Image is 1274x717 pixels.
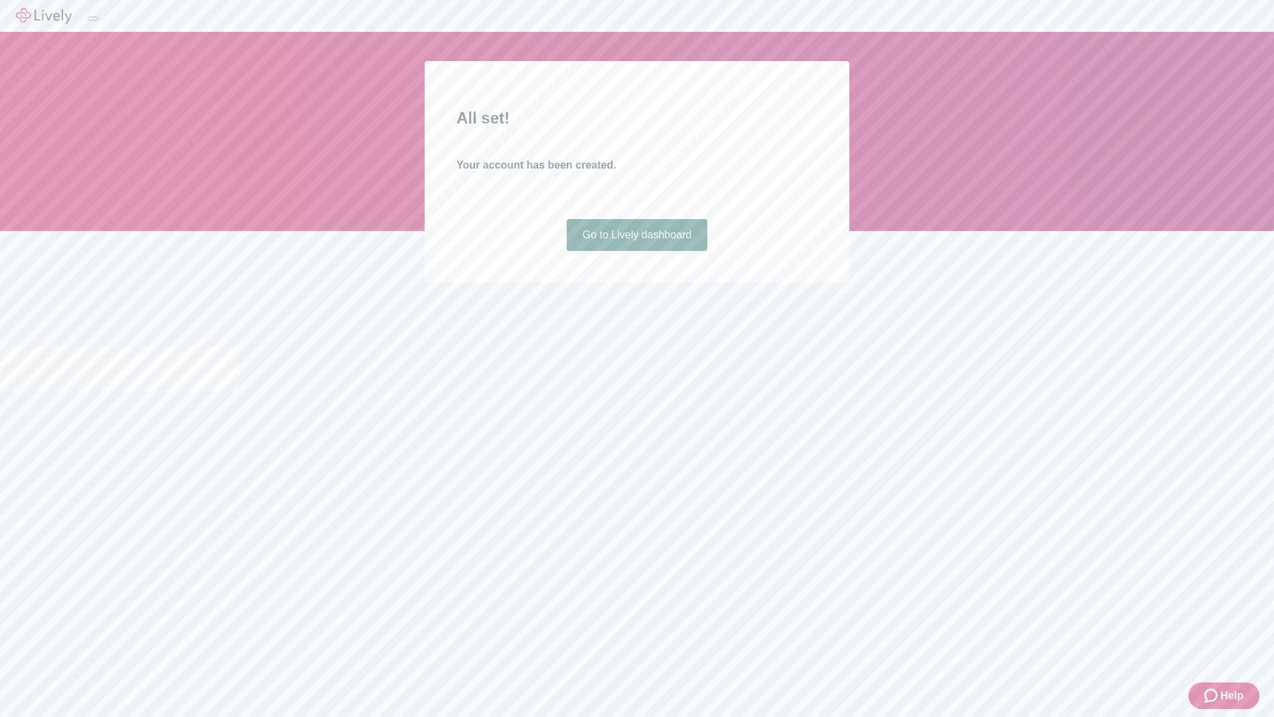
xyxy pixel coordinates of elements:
[1220,688,1243,704] span: Help
[88,17,98,21] button: Log out
[1204,688,1220,704] svg: Zendesk support icon
[457,106,817,130] h2: All set!
[1188,682,1259,709] button: Zendesk support iconHelp
[567,219,708,251] a: Go to Lively dashboard
[457,157,817,173] h4: Your account has been created.
[16,8,72,24] img: Lively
